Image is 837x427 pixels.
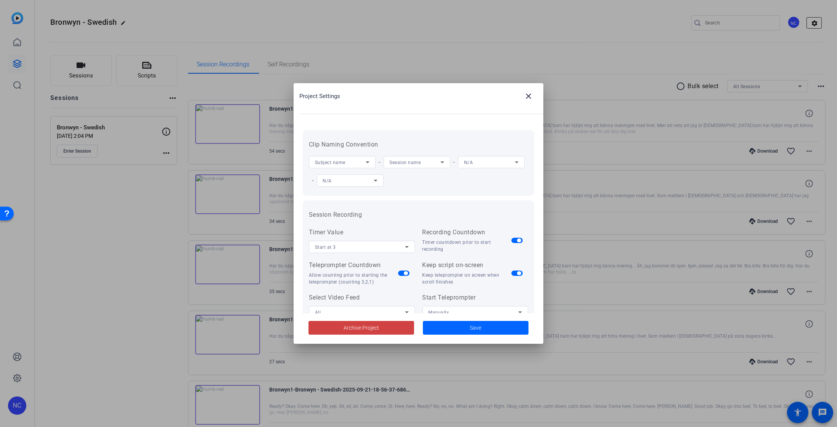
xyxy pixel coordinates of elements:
div: Select Video Feed [309,293,415,302]
button: Archive Project [308,321,414,335]
div: Teleprompter Countdown [309,261,398,270]
span: N/A [323,178,332,184]
div: Recording Countdown [423,228,512,237]
h3: Clip Naming Convention [309,140,528,149]
div: Start Teleprompter [423,293,529,302]
span: Start at 3 [315,245,336,250]
div: Timer Value [309,228,415,237]
div: Timer countdown prior to start recording [423,239,512,253]
span: Subject name [315,160,345,165]
span: Manually [429,310,449,315]
div: Keep script on-screen [423,261,512,270]
span: Save [470,324,482,332]
span: N/A [464,160,473,165]
mat-icon: close [524,92,533,101]
span: - [376,158,384,166]
div: Keep teleprompter on screen when scroll finishes [423,272,512,285]
span: - [450,158,458,166]
div: Allow counting prior to starting the teleprompter (counting 3,2,1) [309,272,398,285]
span: - [309,177,317,184]
div: Project Settings [299,87,543,105]
span: All [315,310,321,315]
h3: Session Recording [309,210,528,219]
span: Session name [390,160,421,165]
button: Save [423,321,529,335]
span: Archive Project [344,324,379,332]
